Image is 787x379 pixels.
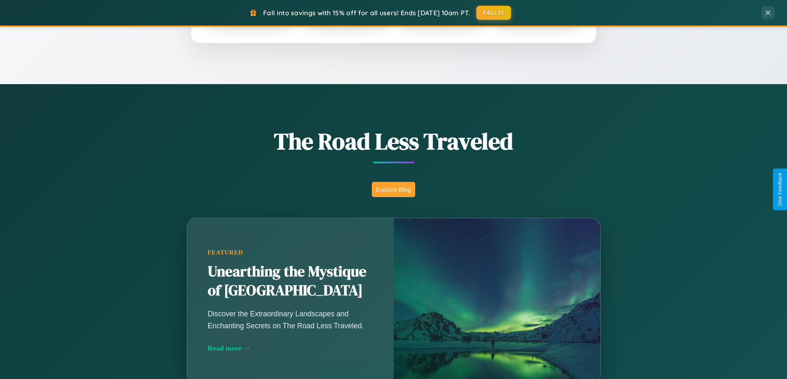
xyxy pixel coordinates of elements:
div: Read more → [208,344,373,353]
span: Fall into savings with 15% off for all users! Ends [DATE] 10am PT. [263,9,470,17]
h2: Unearthing the Mystique of [GEOGRAPHIC_DATA] [208,262,373,300]
div: Featured [208,249,373,256]
button: Explore Blog [372,182,415,197]
div: Give Feedback [777,173,783,206]
p: Discover the Extraordinary Landscapes and Enchanting Secrets on The Road Less Traveled. [208,308,373,331]
button: FALL15 [476,6,511,20]
h1: The Road Less Traveled [146,125,642,157]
